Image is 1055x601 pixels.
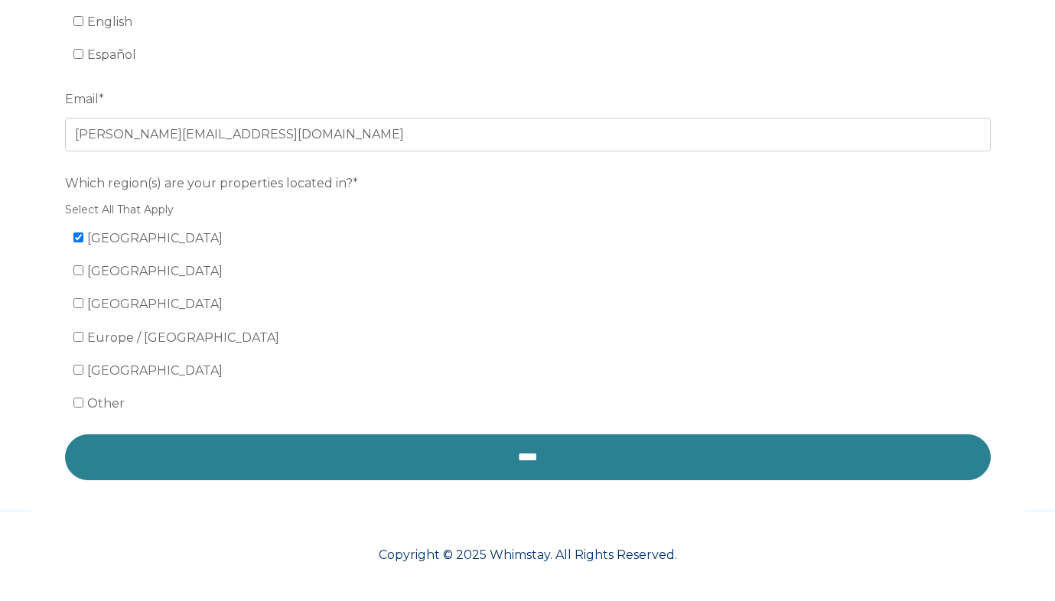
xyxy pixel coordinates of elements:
[87,231,223,245] span: [GEOGRAPHIC_DATA]
[73,398,83,408] input: Other
[31,546,1025,564] p: Copyright © 2025 Whimstay. All Rights Reserved.
[73,232,83,242] input: [GEOGRAPHIC_DATA]
[87,15,132,29] span: English
[65,87,99,111] span: Email
[73,332,83,342] input: Europe / [GEOGRAPHIC_DATA]
[87,396,125,411] span: Other
[73,265,83,275] input: [GEOGRAPHIC_DATA]
[87,47,136,62] span: Español
[87,363,223,378] span: [GEOGRAPHIC_DATA]
[87,297,223,311] span: [GEOGRAPHIC_DATA]
[73,49,83,59] input: Español
[87,330,279,345] span: Europe / [GEOGRAPHIC_DATA]
[65,202,991,218] legend: Select All That Apply
[73,16,83,26] input: English
[73,365,83,375] input: [GEOGRAPHIC_DATA]
[87,264,223,278] span: [GEOGRAPHIC_DATA]
[73,298,83,308] input: [GEOGRAPHIC_DATA]
[65,171,358,195] span: Which region(s) are your properties located in?*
